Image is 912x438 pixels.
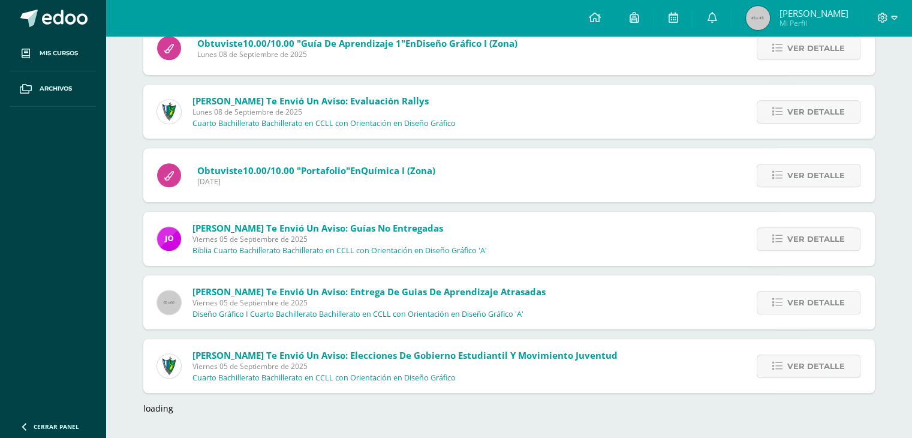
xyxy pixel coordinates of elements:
[192,361,618,371] span: Viernes 05 de Septiembre de 2025
[192,246,487,256] p: Biblia Cuarto Bachillerato Bachillerato en CCLL con Orientación en Diseño Gráfico 'A'
[143,403,875,414] div: loading
[197,164,435,176] span: Obtuviste en
[192,286,546,298] span: [PERSON_NAME] te envió un aviso: Entrega de guias de aprendizaje atrasadas
[192,222,443,234] span: [PERSON_NAME] te envió un aviso: Guías no entregadas
[243,37,294,49] span: 10.00/10.00
[192,234,487,244] span: Viernes 05 de Septiembre de 2025
[297,164,350,176] span: "Portafolio"
[34,422,79,431] span: Cerrar panel
[40,84,72,94] span: Archivos
[192,298,546,308] span: Viernes 05 de Septiembre de 2025
[787,101,845,123] span: Ver detalle
[40,49,78,58] span: Mis cursos
[192,95,429,107] span: [PERSON_NAME] te envió un aviso: Evaluación Rallys
[10,36,96,71] a: Mis cursos
[779,18,848,28] span: Mi Perfil
[787,228,845,250] span: Ver detalle
[197,49,517,59] span: Lunes 08 de Septiembre de 2025
[787,37,845,59] span: Ver detalle
[787,164,845,187] span: Ver detalle
[361,164,435,176] span: Química I (Zona)
[192,373,456,383] p: Cuarto Bachillerato Bachillerato en CCLL con Orientación en Diseño Gráfico
[157,227,181,251] img: 6614adf7432e56e5c9e182f11abb21f1.png
[243,164,294,176] span: 10.00/10.00
[157,354,181,378] img: 9f174a157161b4ddbe12118a61fed988.png
[297,37,405,49] span: "Guía de aprendizaje 1"
[192,119,456,128] p: Cuarto Bachillerato Bachillerato en CCLL con Orientación en Diseño Gráfico
[197,176,435,187] span: [DATE]
[787,355,845,377] span: Ver detalle
[779,7,848,19] span: [PERSON_NAME]
[192,107,456,117] span: Lunes 08 de Septiembre de 2025
[197,37,517,49] span: Obtuviste en
[10,71,96,107] a: Archivos
[157,100,181,124] img: 9f174a157161b4ddbe12118a61fed988.png
[192,349,618,361] span: [PERSON_NAME] te envió un aviso: Elecciones de Gobierno Estudiantil y Movimiento Juventud
[157,290,181,314] img: 60x60
[746,6,770,30] img: 45x45
[416,37,517,49] span: Diseño Gráfico I (Zona)
[787,292,845,314] span: Ver detalle
[192,310,523,319] p: Diseño Gráfico I Cuarto Bachillerato Bachillerato en CCLL con Orientación en Diseño Gráfico 'A'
